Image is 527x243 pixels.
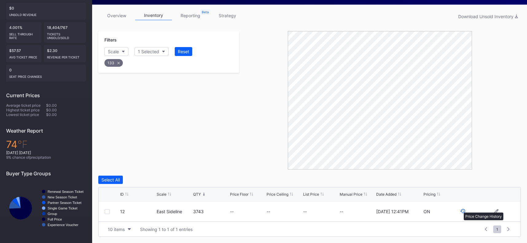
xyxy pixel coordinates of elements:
div: -- [267,209,270,214]
text: Full Price [48,217,62,221]
button: 1 Selected [135,47,169,56]
div: $57.57 [6,45,41,62]
svg: Chart title [6,181,86,235]
div: Reset [178,49,189,54]
text: Partner Season Ticket [48,201,82,205]
div: -- [303,209,307,214]
div: 4.001% [6,22,41,43]
div: 9 % chance of precipitation [6,155,86,160]
div: East Sideline [157,209,182,214]
text: Experience Voucher [48,223,78,227]
text: Group [48,212,57,216]
text: Renewal Season Ticket [48,190,84,193]
div: Date Added [376,192,396,197]
a: reporting [172,11,209,20]
div: Buyer Type Groups [6,170,86,177]
div: 12 [120,209,155,214]
div: -- [340,209,375,214]
div: Scale [108,49,119,54]
div: 74 [6,138,86,150]
text: New Season Ticket [48,195,77,199]
div: QTY [193,192,201,197]
div: Scale [157,192,166,197]
div: Avg ticket price [9,53,38,59]
div: -- [230,209,234,214]
div: 1 Selected [138,49,159,54]
div: List Price [303,192,319,197]
div: 0 [6,65,86,82]
div: Revenue per ticket [47,53,83,59]
div: ID [120,192,124,197]
a: inventory [135,11,172,20]
div: $2.30 [44,45,86,62]
div: [DATE] 12:41PM [376,209,408,214]
button: Reset [175,47,192,56]
button: Select All [98,176,123,184]
div: Filters [104,37,233,42]
div: Average ticket price [6,103,46,108]
div: Manual Price [340,192,362,197]
div: Weather Report [6,128,86,134]
div: 10 items [108,227,125,232]
a: overview [98,11,135,20]
div: 3743 [193,209,228,214]
div: Current Prices [6,92,86,98]
div: Sell Through Rate [9,30,38,40]
div: Select All [101,177,120,182]
button: 10 items [105,225,134,233]
text: Single Game Ticket [48,206,78,210]
div: Pricing [424,192,435,197]
a: strategy [209,11,246,20]
div: Highest ticket price [6,108,46,112]
div: [DATE] [DATE] [6,150,86,155]
div: Price Floor [230,192,248,197]
div: $0.00 [46,112,86,117]
div: $0.00 [46,103,86,108]
div: 133 [104,59,123,67]
button: Scale [104,47,128,56]
span: 1 [493,225,501,233]
div: ON [424,209,430,214]
div: $0.00 [46,108,86,112]
div: 18,404/767 [44,22,86,43]
span: ℉ [18,138,28,150]
div: Unsold Revenue [9,10,83,17]
div: Price Ceiling [267,192,288,197]
button: Download Unsold Inventory [455,12,521,21]
div: Lowest ticket price [6,112,46,117]
div: $0 [6,3,86,20]
div: Tickets Unsold/Sold [47,30,83,40]
div: Showing 1 to 1 of 1 entries [140,227,193,232]
div: Download Unsold Inventory [458,14,518,19]
div: seat price changes [9,72,83,78]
